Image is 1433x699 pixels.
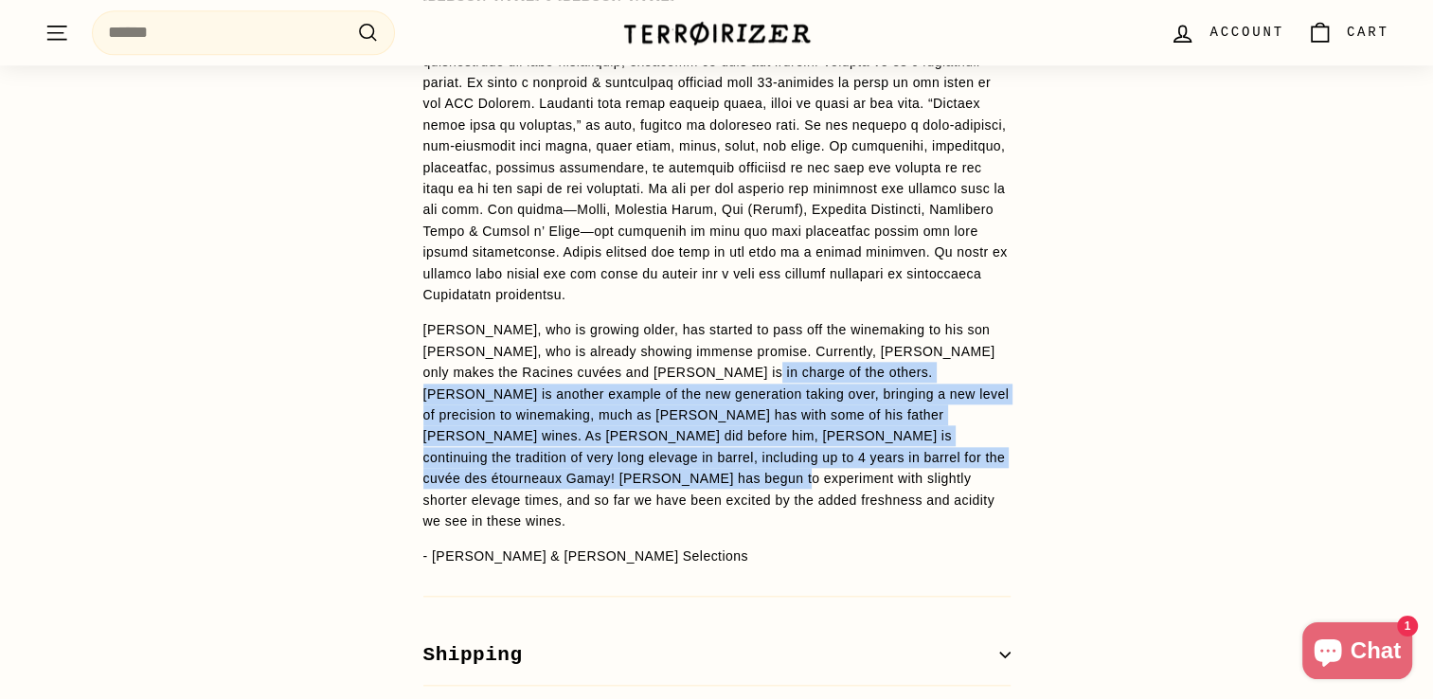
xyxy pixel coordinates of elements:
span: Account [1209,22,1283,43]
a: Cart [1296,5,1401,61]
p: Loremi Dolorsit ame consect a elits doei temp incididunt utla etdolorema al en admin ve quisnostr... [423,29,1011,305]
inbox-online-store-chat: Shopify online store chat [1297,622,1418,684]
span: Cart [1347,22,1389,43]
p: [PERSON_NAME], who is growing older, has started to pass off the winemaking to his son [PERSON_NA... [423,319,1011,531]
p: - [PERSON_NAME] & [PERSON_NAME] Selections [423,546,1011,566]
a: Account [1158,5,1295,61]
button: Shipping [423,625,1011,687]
